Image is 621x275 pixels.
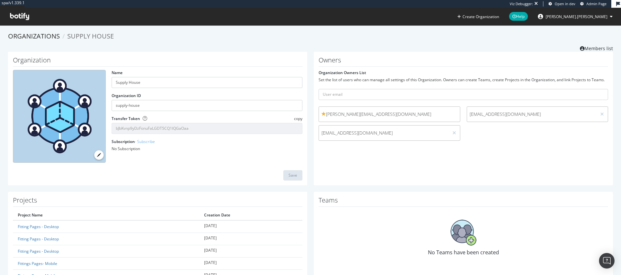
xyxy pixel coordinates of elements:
h1: Organization [13,57,302,67]
a: Members list [580,44,613,52]
a: Admin Page [580,1,606,6]
span: No Teams have been created [428,249,499,256]
th: Creation Date [199,210,302,220]
td: [DATE] [199,233,302,245]
span: Supply House [67,32,114,40]
h1: Owners [319,57,608,67]
td: [DATE] [199,220,302,233]
span: Help [509,12,528,21]
td: [DATE] [199,258,302,270]
div: Set the list of users who can manage all settings of this Organization. Owners can create Teams, ... [319,77,608,82]
div: Save [289,172,297,178]
span: copy [294,116,302,121]
h1: Teams [319,197,608,207]
h1: Projects [13,197,302,207]
input: Organization ID [112,100,302,111]
button: [PERSON_NAME].[PERSON_NAME] [533,11,618,22]
label: Organization ID [112,93,141,98]
label: Name [112,70,123,75]
button: Save [283,170,302,181]
img: No Teams have been created [451,220,476,246]
span: [EMAIL_ADDRESS][DOMAIN_NAME] [321,130,446,136]
div: Viz Debugger: [510,1,533,6]
label: Organization Owners List [319,70,366,75]
span: [PERSON_NAME][EMAIL_ADDRESS][DOMAIN_NAME] [321,111,457,117]
th: Project Name [13,210,199,220]
input: User email [319,89,608,100]
div: Open Intercom Messenger [599,253,615,269]
span: Open in dev [555,1,575,6]
a: - Subscribe [135,139,155,144]
span: Admin Page [586,1,606,6]
a: Fittings Pages- Mobile [18,261,57,266]
ol: breadcrumbs [8,32,613,41]
a: Fitting Pages - Desktop [18,224,59,229]
a: Organizations [8,32,60,40]
a: Fitting Pages - Desktop [18,236,59,242]
label: Transfer Token [112,116,140,121]
td: [DATE] [199,245,302,257]
button: Create Organization [457,14,499,20]
span: [EMAIL_ADDRESS][DOMAIN_NAME] [470,111,594,117]
a: Fitting Pages - Desktop [18,248,59,254]
a: Open in dev [549,1,575,6]
label: Subscription [112,139,155,144]
input: name [112,77,302,88]
span: meghan.evans [546,14,607,19]
div: No Subscription [112,146,302,151]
